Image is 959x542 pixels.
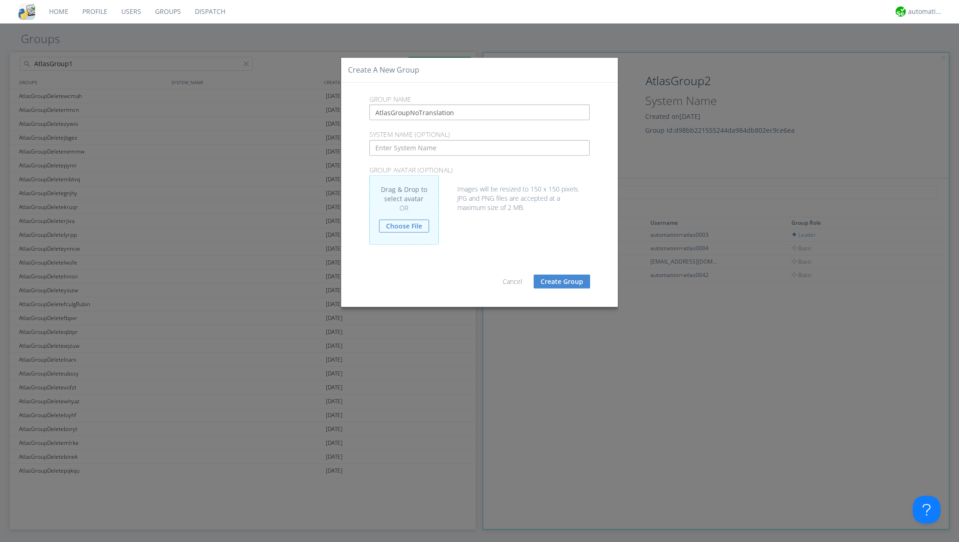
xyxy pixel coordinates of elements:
[534,275,590,289] button: Create Group
[369,105,590,120] input: Enter Group Name
[348,65,419,75] h4: Create a New Group
[362,165,597,175] p: Group Avatar (optional)
[369,140,590,155] input: Enter System Name
[908,7,943,16] div: automation+atlas
[369,175,590,212] div: Images will be resized to 150 x 150 pixels. JPG and PNG files are accepted at a maximum size of 2...
[369,175,439,245] div: Drag & Drop to select avatar
[896,6,906,17] img: d2d01cd9b4174d08988066c6d424eccd
[362,94,597,105] p: Group Name
[379,203,429,213] div: OR
[19,3,35,20] img: cddb5a64eb264b2086981ab96f4c1ba7
[379,220,429,233] a: Choose File
[362,129,597,140] p: System Name (optional)
[503,277,522,286] a: Cancel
